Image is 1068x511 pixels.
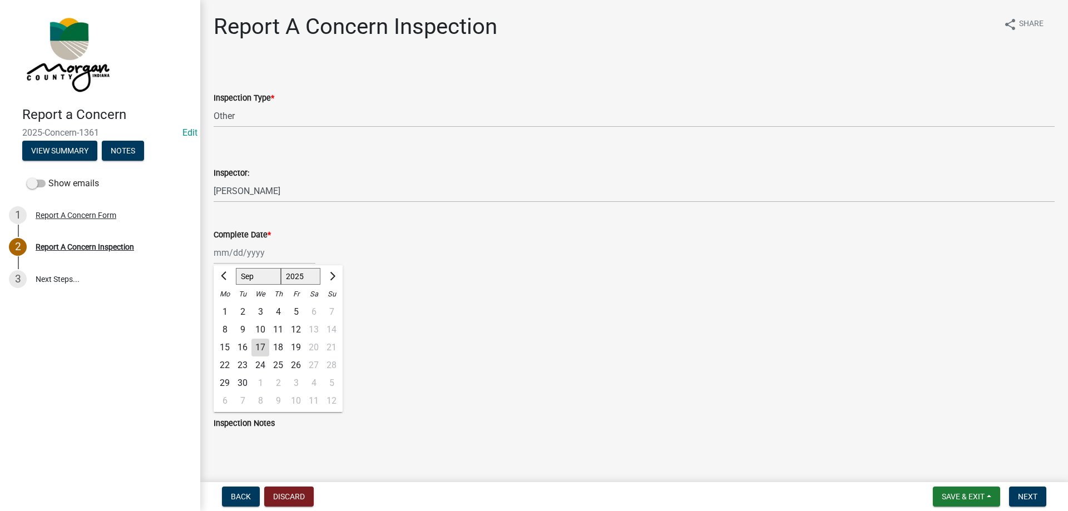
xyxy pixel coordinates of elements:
[269,303,287,321] div: Thursday, September 4, 2025
[995,13,1052,35] button: shareShare
[214,13,497,40] h1: Report A Concern Inspection
[287,285,305,303] div: Fr
[22,107,191,123] h4: Report a Concern
[234,339,251,356] div: 16
[287,374,305,392] div: 3
[216,356,234,374] div: 22
[251,356,269,374] div: 24
[287,392,305,410] div: 10
[9,206,27,224] div: 1
[251,339,269,356] div: Wednesday, September 17, 2025
[269,356,287,374] div: 25
[216,392,234,410] div: Monday, October 6, 2025
[269,356,287,374] div: Thursday, September 25, 2025
[102,141,144,161] button: Notes
[234,392,251,410] div: Tuesday, October 7, 2025
[251,339,269,356] div: 17
[251,374,269,392] div: Wednesday, October 1, 2025
[36,243,134,251] div: Report A Concern Inspection
[251,303,269,321] div: 3
[216,303,234,321] div: Monday, September 1, 2025
[269,321,287,339] div: 11
[269,392,287,410] div: Thursday, October 9, 2025
[214,241,315,264] input: mm/dd/yyyy
[102,147,144,156] wm-modal-confirm: Notes
[942,492,985,501] span: Save & Exit
[36,211,116,219] div: Report A Concern Form
[287,392,305,410] div: Friday, October 10, 2025
[234,339,251,356] div: Tuesday, September 16, 2025
[214,420,275,428] label: Inspection Notes
[1018,492,1037,501] span: Next
[287,321,305,339] div: Friday, September 12, 2025
[216,285,234,303] div: Mo
[325,267,338,285] button: Next month
[251,303,269,321] div: Wednesday, September 3, 2025
[216,356,234,374] div: Monday, September 22, 2025
[281,268,321,285] select: Select year
[269,339,287,356] div: 18
[22,127,178,138] span: 2025-Concern-1361
[22,147,97,156] wm-modal-confirm: Summary
[234,374,251,392] div: 30
[216,321,234,339] div: Monday, September 8, 2025
[214,170,249,177] label: Inspector:
[251,374,269,392] div: 1
[287,356,305,374] div: Friday, September 26, 2025
[1009,487,1046,507] button: Next
[234,303,251,321] div: Tuesday, September 2, 2025
[234,392,251,410] div: 7
[234,321,251,339] div: 9
[1019,18,1044,31] span: Share
[305,285,323,303] div: Sa
[269,374,287,392] div: 2
[251,285,269,303] div: We
[182,127,197,138] wm-modal-confirm: Edit Application Number
[264,487,314,507] button: Discard
[218,267,231,285] button: Previous month
[182,127,197,138] a: Edit
[231,492,251,501] span: Back
[269,339,287,356] div: Thursday, September 18, 2025
[269,321,287,339] div: Thursday, September 11, 2025
[234,303,251,321] div: 2
[269,285,287,303] div: Th
[933,487,1000,507] button: Save & Exit
[287,339,305,356] div: 19
[1003,18,1017,31] i: share
[269,303,287,321] div: 4
[287,356,305,374] div: 26
[234,356,251,374] div: Tuesday, September 23, 2025
[251,392,269,410] div: Wednesday, October 8, 2025
[214,231,271,239] label: Complete Date
[234,285,251,303] div: Tu
[269,392,287,410] div: 9
[323,285,340,303] div: Su
[9,270,27,288] div: 3
[251,321,269,339] div: Wednesday, September 10, 2025
[216,339,234,356] div: Monday, September 15, 2025
[287,303,305,321] div: Friday, September 5, 2025
[269,374,287,392] div: Thursday, October 2, 2025
[216,392,234,410] div: 6
[251,321,269,339] div: 10
[216,374,234,392] div: 29
[287,374,305,392] div: Friday, October 3, 2025
[216,303,234,321] div: 1
[236,268,281,285] select: Select month
[216,374,234,392] div: Monday, September 29, 2025
[216,321,234,339] div: 8
[216,339,234,356] div: 15
[27,177,99,190] label: Show emails
[287,303,305,321] div: 5
[214,95,274,102] label: Inspection Type
[234,321,251,339] div: Tuesday, September 9, 2025
[251,356,269,374] div: Wednesday, September 24, 2025
[22,12,112,95] img: Morgan County, Indiana
[234,356,251,374] div: 23
[22,141,97,161] button: View Summary
[222,487,260,507] button: Back
[287,321,305,339] div: 12
[9,238,27,256] div: 2
[234,374,251,392] div: Tuesday, September 30, 2025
